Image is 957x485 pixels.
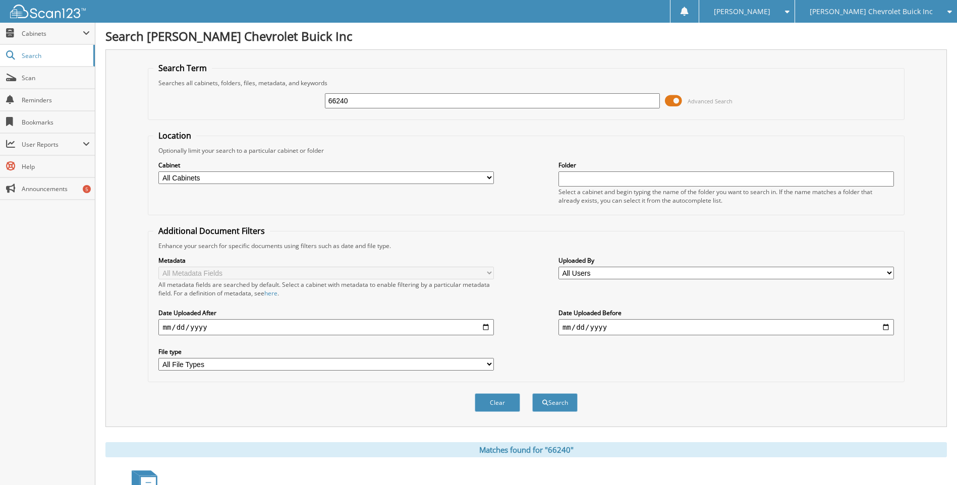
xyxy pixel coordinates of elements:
span: Scan [22,74,90,82]
div: All metadata fields are searched by default. Select a cabinet with metadata to enable filtering b... [158,280,494,297]
legend: Additional Document Filters [153,225,270,236]
legend: Search Term [153,63,212,74]
div: Select a cabinet and begin typing the name of the folder you want to search in. If the name match... [558,188,894,205]
input: start [158,319,494,335]
span: Advanced Search [688,97,733,105]
label: Date Uploaded Before [558,309,894,317]
label: Uploaded By [558,256,894,265]
label: Date Uploaded After [158,309,494,317]
button: Search [532,393,578,412]
span: Help [22,162,90,171]
span: Search [22,51,88,60]
span: Reminders [22,96,90,104]
h1: Search [PERSON_NAME] Chevrolet Buick Inc [105,28,947,44]
div: Optionally limit your search to a particular cabinet or folder [153,146,898,155]
div: Matches found for "66240" [105,442,947,457]
label: File type [158,347,494,356]
button: Clear [475,393,520,412]
label: Folder [558,161,894,169]
img: scan123-logo-white.svg [10,5,86,18]
span: [PERSON_NAME] [714,9,770,15]
div: Searches all cabinets, folders, files, metadata, and keywords [153,79,898,87]
a: here [264,289,277,297]
div: Enhance your search for specific documents using filters such as date and file type. [153,241,898,250]
span: Announcements [22,185,90,193]
label: Metadata [158,256,494,265]
span: User Reports [22,140,83,149]
label: Cabinet [158,161,494,169]
div: 5 [83,185,91,193]
span: Bookmarks [22,118,90,127]
input: end [558,319,894,335]
span: Cabinets [22,29,83,38]
span: [PERSON_NAME] Chevrolet Buick Inc [810,9,933,15]
legend: Location [153,130,196,141]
